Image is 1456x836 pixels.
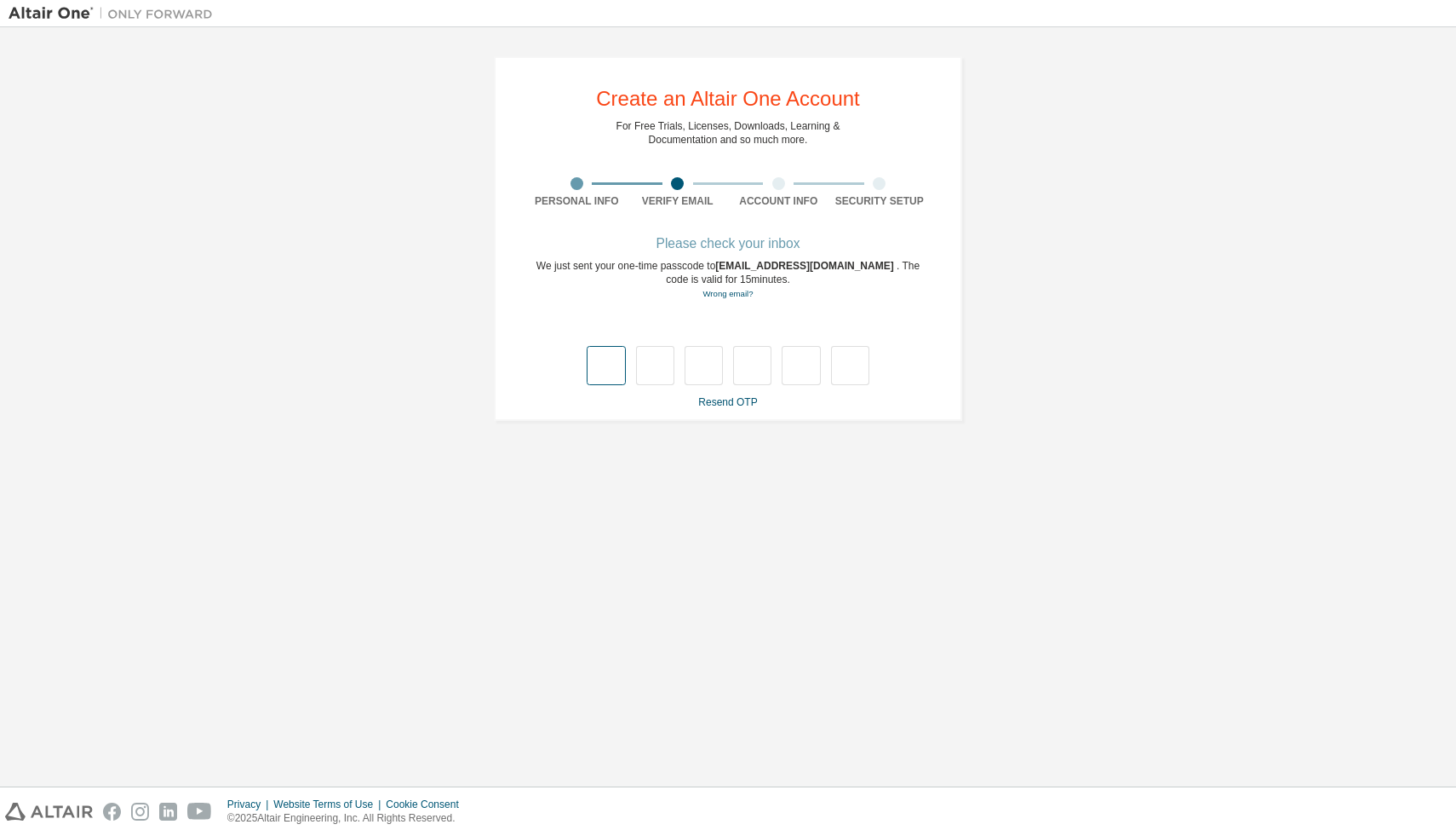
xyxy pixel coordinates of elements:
p: © 2025 Altair Engineering, Inc. All Rights Reserved. [227,811,469,826]
img: linkedin.svg [159,803,177,821]
div: Please check your inbox [526,239,930,249]
a: Resend OTP [698,396,757,408]
div: Website Terms of Use [273,798,386,811]
img: Altair One [9,5,221,22]
div: Security Setup [829,194,931,208]
a: Go back to the registration form [702,289,753,298]
div: Privacy [227,798,273,811]
div: Cookie Consent [386,798,468,811]
img: facebook.svg [103,803,121,821]
img: instagram.svg [131,803,149,821]
div: Personal Info [526,194,628,208]
div: Verify Email [628,194,729,208]
img: youtube.svg [187,803,212,821]
img: altair_logo.svg [5,803,93,821]
div: Account Info [728,194,829,208]
div: For Free Trials, Licenses, Downloads, Learning & Documentation and so much more. [616,119,840,147]
div: Create an Altair One Account [596,89,860,109]
span: [EMAIL_ADDRESS][DOMAIN_NAME] [715,260,897,272]
div: We just sent your one-time passcode to . The code is valid for 15 minutes. [526,259,930,301]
